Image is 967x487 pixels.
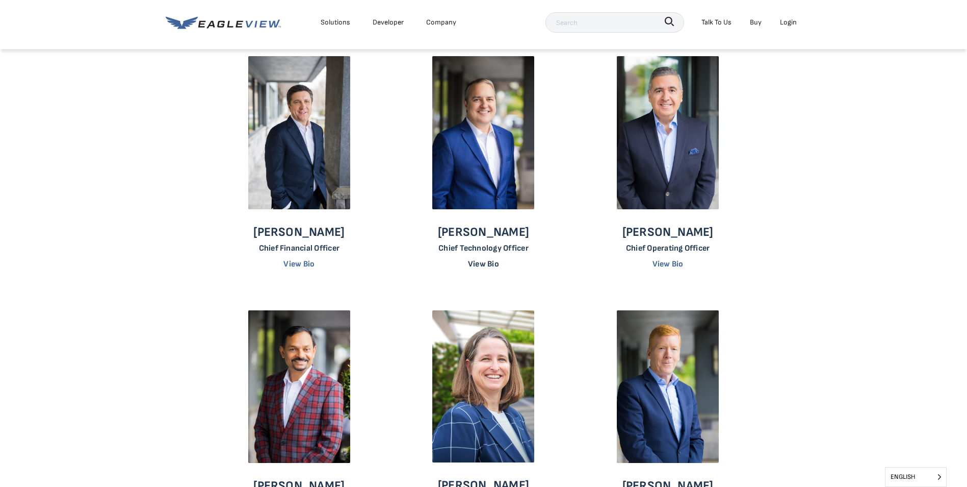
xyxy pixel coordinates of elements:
div: Solutions [321,16,350,29]
aside: Language selected: English [885,467,947,487]
div: Login [780,16,797,29]
p: Chief Operating Officer [622,243,714,253]
a: Developer [373,16,404,29]
div: Company [426,16,456,29]
img: Steve Dorton - Chief Financial Officer [248,56,350,209]
span: English [885,468,946,486]
a: View Bio [283,259,315,269]
img: Raman Krishnaswami - Chief Information Officer [248,310,350,464]
img: Robert Locke - President of Government Solutions [617,310,719,464]
img: Rebecca Unruh - General Counsel [432,310,534,463]
a: View Bio [652,259,684,269]
img: Tripp Cox - Chief Technology Officer [432,56,534,209]
p: [PERSON_NAME] [622,225,714,240]
div: Talk To Us [701,16,731,29]
a: Buy [750,16,762,29]
p: Chief Financial Officer [253,243,345,253]
img: Nagib Nasr - Chief Operating Officer [617,56,719,209]
input: Search [545,12,684,33]
p: [PERSON_NAME] [438,225,529,240]
p: Chief Technology Officer [438,243,529,253]
a: View Bio [468,259,499,269]
p: [PERSON_NAME] [253,225,345,240]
